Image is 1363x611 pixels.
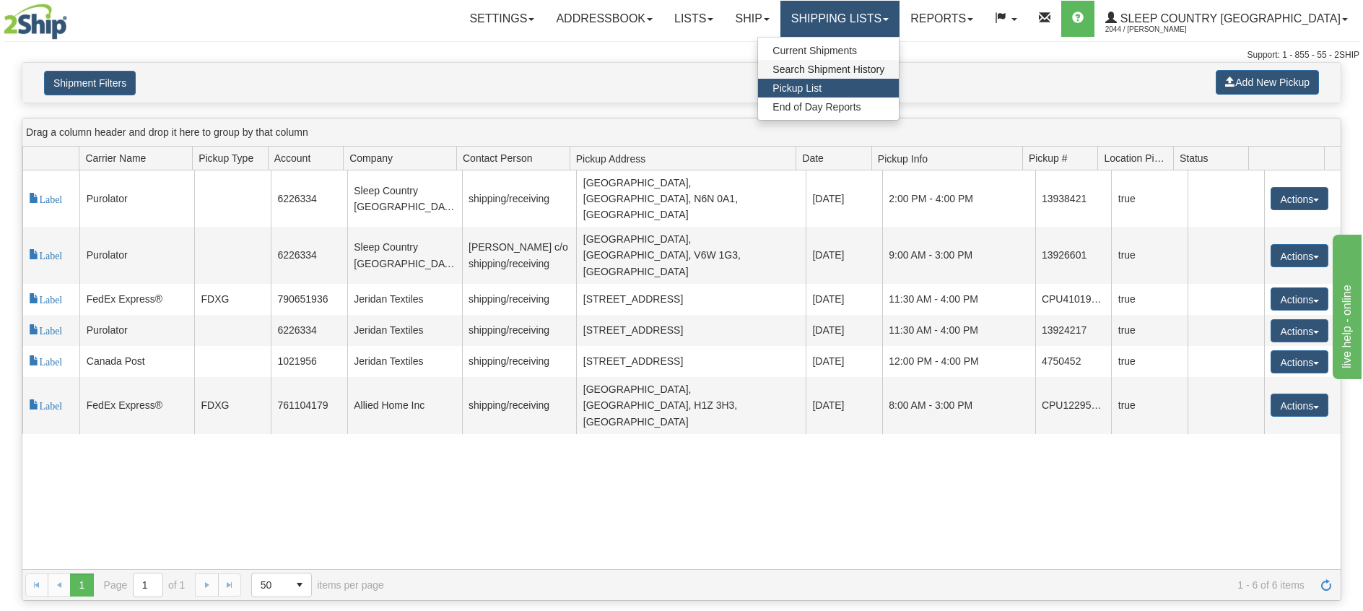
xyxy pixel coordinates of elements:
[4,4,67,40] img: logo2044.jpg
[29,399,62,409] span: Label
[462,346,577,377] td: shipping/receiving
[882,284,1035,315] td: 11:30 AM - 4:00 PM
[29,324,62,336] a: Label
[271,346,347,377] td: 1021956
[79,315,194,346] td: Purolator
[1271,350,1328,373] button: Actions
[104,573,186,597] span: Page of 1
[576,377,806,433] td: [GEOGRAPHIC_DATA], [GEOGRAPHIC_DATA], H1Z 3H3, [GEOGRAPHIC_DATA]
[462,315,577,346] td: shipping/receiving
[194,377,271,433] td: FDXG
[251,573,384,597] span: items per page
[1180,151,1209,165] span: Status
[882,377,1035,433] td: 8:00 AM - 3:00 PM
[878,147,1022,170] span: Pickup Info
[1111,377,1188,433] td: true
[347,377,462,433] td: Allied Home Inc
[1216,70,1319,95] button: Add New Pickup
[1094,1,1359,37] a: Sleep Country [GEOGRAPHIC_DATA] 2044 / [PERSON_NAME]
[772,101,861,113] span: End of Day Reports
[29,193,62,203] span: Label
[29,293,62,305] a: Label
[663,1,724,37] a: Lists
[251,573,312,597] span: Page sizes drop down
[1271,394,1328,417] button: Actions
[576,147,796,170] span: Pickup Address
[347,284,462,315] td: Jeridan Textiles
[271,315,347,346] td: 6226334
[1117,12,1341,25] span: Sleep Country [GEOGRAPHIC_DATA]
[758,97,899,116] a: End of Day Reports
[288,573,311,597] span: select
[462,227,577,283] td: [PERSON_NAME] c/o shipping/receiving
[1271,287,1328,311] button: Actions
[29,249,62,259] span: Label
[882,315,1035,346] td: 11:30 AM - 4:00 PM
[134,573,162,597] input: Page 1
[347,346,462,377] td: Jeridan Textiles
[29,193,62,204] a: Label
[347,227,462,283] td: Sleep Country [GEOGRAPHIC_DATA]
[271,284,347,315] td: 790651936
[780,1,900,37] a: Shipping lists
[802,151,824,165] span: Date
[79,170,194,227] td: Purolator
[758,79,899,97] a: Pickup List
[545,1,663,37] a: Addressbook
[806,227,882,283] td: [DATE]
[458,1,545,37] a: Settings
[29,324,62,334] span: Label
[1271,244,1328,267] button: Actions
[29,355,62,367] a: Label
[44,71,136,95] button: Shipment Filters
[85,151,146,165] span: Carrier Name
[79,284,194,315] td: FedEx Express®
[1111,170,1188,227] td: true
[882,170,1035,227] td: 2:00 PM - 4:00 PM
[462,170,577,227] td: shipping/receiving
[1035,346,1112,377] td: 4750452
[274,151,311,165] span: Account
[806,377,882,433] td: [DATE]
[1111,346,1188,377] td: true
[1111,284,1188,315] td: true
[806,170,882,227] td: [DATE]
[758,41,899,60] a: Current Shipments
[724,1,780,37] a: Ship
[1035,170,1112,227] td: 13938421
[1330,232,1362,379] iframe: chat widget
[462,377,577,433] td: shipping/receiving
[4,49,1359,61] div: Support: 1 - 855 - 55 - 2SHIP
[1035,315,1112,346] td: 13924217
[29,249,62,261] a: Label
[772,64,884,75] span: Search Shipment History
[79,377,194,433] td: FedEx Express®
[271,170,347,227] td: 6226334
[347,315,462,346] td: Jeridan Textiles
[576,315,806,346] td: [STREET_ADDRESS]
[772,45,857,56] span: Current Shipments
[1104,151,1167,165] span: Location Pickup
[1271,187,1328,210] button: Actions
[576,170,806,227] td: [GEOGRAPHIC_DATA], [GEOGRAPHIC_DATA], N6N 0A1, [GEOGRAPHIC_DATA]
[1271,319,1328,342] button: Actions
[199,151,253,165] span: Pickup Type
[79,346,194,377] td: Canada Post
[404,579,1305,591] span: 1 - 6 of 6 items
[29,399,62,411] a: Label
[1035,284,1112,315] td: CPU4101952200
[271,377,347,433] td: 761104179
[29,355,62,365] span: Label
[79,227,194,283] td: Purolator
[11,9,134,26] div: live help - online
[900,1,984,37] a: Reports
[463,151,533,165] span: Contact Person
[261,578,279,592] span: 50
[1029,151,1068,165] span: Pickup #
[882,346,1035,377] td: 12:00 PM - 4:00 PM
[1035,227,1112,283] td: 13926601
[349,151,393,165] span: Company
[1035,377,1112,433] td: CPU122952200
[1315,573,1338,597] a: Refresh
[194,284,271,315] td: FDXG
